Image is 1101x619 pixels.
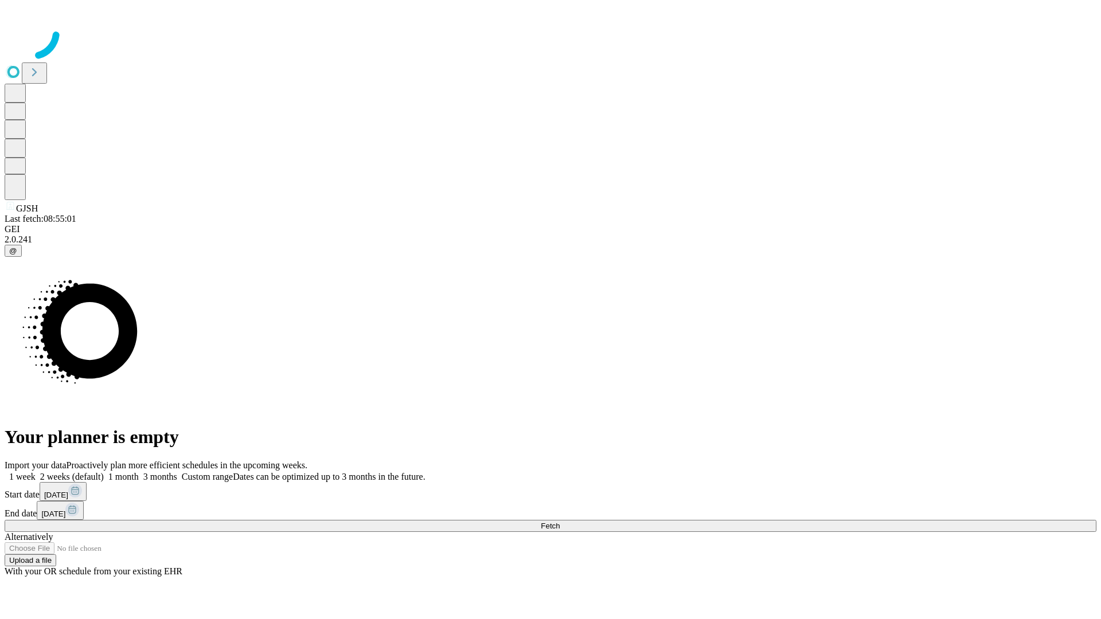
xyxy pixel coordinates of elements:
[5,426,1096,448] h1: Your planner is empty
[233,472,425,481] span: Dates can be optimized up to 3 months in the future.
[40,472,104,481] span: 2 weeks (default)
[108,472,139,481] span: 1 month
[5,245,22,257] button: @
[37,501,84,520] button: [DATE]
[541,522,560,530] span: Fetch
[5,460,67,470] span: Import your data
[5,482,1096,501] div: Start date
[9,472,36,481] span: 1 week
[5,214,76,224] span: Last fetch: 08:55:01
[5,224,1096,234] div: GEI
[5,566,182,576] span: With your OR schedule from your existing EHR
[5,501,1096,520] div: End date
[40,482,87,501] button: [DATE]
[44,491,68,499] span: [DATE]
[5,554,56,566] button: Upload a file
[16,203,38,213] span: GJSH
[5,234,1096,245] div: 2.0.241
[5,532,53,542] span: Alternatively
[143,472,177,481] span: 3 months
[41,510,65,518] span: [DATE]
[182,472,233,481] span: Custom range
[9,246,17,255] span: @
[5,520,1096,532] button: Fetch
[67,460,307,470] span: Proactively plan more efficient schedules in the upcoming weeks.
